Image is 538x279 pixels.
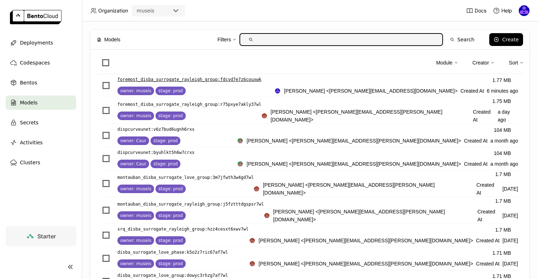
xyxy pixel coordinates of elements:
span: stage: prod [158,88,183,94]
span: stage: prod [158,186,183,192]
li: List item [96,170,524,197]
div: Created At [264,208,518,223]
span: stage: prod [158,238,183,243]
span: Activities [20,138,43,147]
div: 104 MB [494,126,511,134]
span: [DATE] [502,212,518,219]
div: Created At [275,87,518,95]
span: Models [20,98,37,107]
img: Stephen Mosher [250,261,255,266]
li: List item [96,147,524,170]
span: [PERSON_NAME] <[PERSON_NAME][EMAIL_ADDRESS][PERSON_NAME][DOMAIN_NAME]> [273,208,475,223]
div: 1.7 MB [495,197,511,205]
span: Docs [475,7,486,14]
span: [DATE] [502,185,518,193]
span: Clusters [20,158,40,167]
p: dispcurveunet : v6z7bud6ugnh6rxs [117,126,195,133]
span: [PERSON_NAME] <[PERSON_NAME][EMAIL_ADDRESS][DOMAIN_NAME]> [284,87,458,95]
a: disba_surrogate_love_phase:k5o2z7ric67af7wl [117,249,249,256]
p: dispcurveunet : byuhlkt5h6w7crxs [117,149,195,156]
div: Created At [254,181,518,197]
div: Creator [473,55,495,70]
span: owner: museis [120,113,151,119]
span: Organization [98,7,128,14]
p: montauban_disba_surrogate_rayleigh_group : j5fztttdgspsr7wl [117,201,264,208]
img: Maher Nasr [519,5,529,16]
div: 1.7 MB [495,170,511,178]
div: 1.77 MB [492,76,511,84]
span: owner: museis [120,261,151,267]
span: a day ago [498,108,518,124]
div: Created At [249,237,518,244]
a: Clusters [6,155,76,170]
p: foremost_disba_surrogate_rayleigh_group : fdcyd7e7z6couxwk [117,76,262,83]
li: List item [96,74,524,97]
div: Creator [473,59,489,67]
img: logo [10,10,62,24]
a: dispcurveunet:v6z7bud6ugnh6rxs [117,126,237,133]
div: Filters [217,32,237,47]
span: Bentos [20,78,37,87]
span: [PERSON_NAME] <[PERSON_NAME][EMAIL_ADDRESS][PERSON_NAME][DOMAIN_NAME]> [247,160,461,168]
img: Stephen Mosher [264,213,269,218]
div: Sort [509,59,518,67]
span: owner: museis [120,238,151,243]
a: foremost_disba_surrogate_rayleigh_group:fdcyd7e7z6couxwk [117,76,275,83]
li: List item [96,197,524,224]
p: montauban_disba_surrogate_love_group : 3m7jfwth3w4gd7wl [117,174,254,181]
div: Created At [249,260,518,268]
img: Stephen Mosher [254,186,259,191]
span: [DATE] [502,237,518,244]
a: Bentos [6,76,76,90]
span: Secrets [20,118,38,127]
span: [PERSON_NAME] <[PERSON_NAME][EMAIL_ADDRESS][PERSON_NAME][DOMAIN_NAME]> [271,108,470,124]
a: Secrets [6,115,76,130]
a: montauban_disba_surrogate_rayleigh_group:j5fztttdgspsr7wl [117,201,264,208]
span: [PERSON_NAME] <[PERSON_NAME][EMAIL_ADDRESS][PERSON_NAME][DOMAIN_NAME]> [259,260,473,268]
li: List item [96,247,524,270]
a: Activities [6,135,76,150]
div: 1.75 MB [492,97,511,105]
p: foremost_disba_surrogate_rayleigh_group : r75pxye7akly37wl [117,101,262,108]
span: Help [501,7,512,14]
span: stage: prod [153,138,178,144]
span: Models [104,36,120,43]
div: Created At [237,137,518,145]
div: 1.71 MB [492,249,511,257]
p: srq_disba_surrogate_rayleigh_group : hzz4cesxt6xwv7wl [117,226,248,233]
a: Codespaces [6,56,76,70]
div: Help [493,7,512,14]
span: owner: museis [120,213,151,218]
a: Docs [466,7,486,14]
li: List item [96,97,524,124]
span: owner: museis [120,88,151,94]
span: [PERSON_NAME] <[PERSON_NAME][EMAIL_ADDRESS][PERSON_NAME][DOMAIN_NAME]> [259,237,473,244]
span: stage: prod [158,261,183,267]
li: List item [96,224,524,247]
span: [PERSON_NAME] <[PERSON_NAME][EMAIL_ADDRESS][PERSON_NAME][DOMAIN_NAME]> [247,137,461,145]
a: Deployments [6,36,76,50]
li: List item [96,124,524,147]
img: Maher Nasr [275,88,280,93]
div: Sort [509,55,524,70]
span: 6 minutes ago [487,87,518,95]
span: Codespaces [20,58,50,67]
p: disba_surrogate_love_group : dowyc3rhzg7af7wl [117,272,228,279]
div: 104 MB [494,149,511,157]
div: museis [137,7,154,14]
a: Models [6,95,76,110]
div: Created At [237,160,518,168]
a: srq_disba_surrogate_rayleigh_group:hzz4cesxt6xwv7wl [117,226,249,233]
img: Noah Munro-Kagan [238,161,243,166]
span: owner: Caur [120,138,146,144]
div: 1.7 MB [495,226,511,234]
a: disba_surrogate_love_group:dowyc3rhzg7af7wl [117,272,249,279]
span: stage: prod [153,161,178,167]
button: Search [446,33,479,46]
